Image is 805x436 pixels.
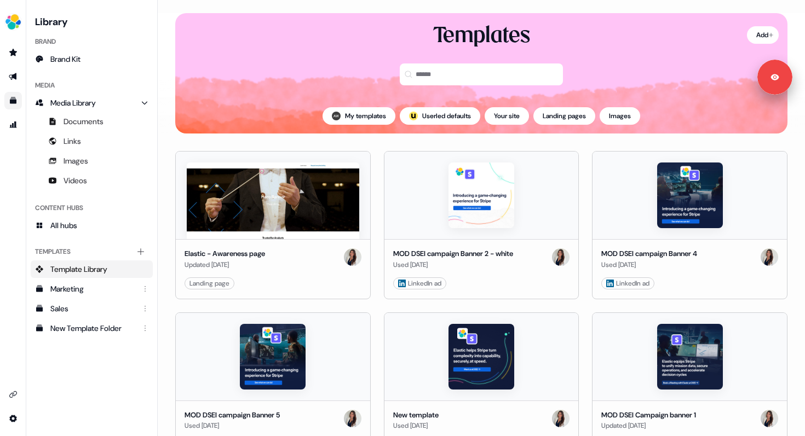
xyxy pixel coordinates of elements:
[393,420,439,431] div: Used [DATE]
[449,324,514,390] img: New template
[31,94,153,112] a: Media Library
[240,324,306,390] img: MOD DSEI campaign Banner 5
[31,243,153,260] div: Templates
[601,248,697,259] div: MOD DSEI campaign Banner 4
[601,420,696,431] div: Updated [DATE]
[323,107,395,125] button: My templates
[657,162,723,228] img: MOD DSEI campaign Banner 4
[761,248,778,266] img: Kelly
[344,410,361,427] img: Kelly
[50,303,135,314] div: Sales
[761,410,778,427] img: Kelly
[332,112,341,120] img: Adrienne
[31,217,153,234] a: All hubs
[31,13,153,28] h3: Library
[50,283,135,294] div: Marketing
[552,248,570,266] img: Kelly
[592,151,787,299] button: MOD DSEI campaign Banner 4MOD DSEI campaign Banner 4Used [DATE]Kelly LinkedIn ad
[433,22,530,50] div: Templates
[64,155,88,166] span: Images
[185,410,280,421] div: MOD DSEI campaign Banner 5
[747,26,779,44] button: Add
[175,151,371,299] button: Elastic - Awareness pageElastic - Awareness pageUpdated [DATE]KellyLanding page
[409,112,418,120] img: userled logo
[64,175,87,186] span: Videos
[31,152,153,170] a: Images
[393,248,513,259] div: MOD DSEI campaign Banner 2 - white
[50,97,96,108] span: Media Library
[552,410,570,427] img: Kelly
[400,107,480,125] button: userled logo;Userled defaults
[31,50,153,68] a: Brand Kit
[31,172,153,189] a: Videos
[4,44,22,61] a: Go to prospects
[601,259,697,270] div: Used [DATE]
[185,259,265,270] div: Updated [DATE]
[409,112,418,120] div: ;
[4,68,22,85] a: Go to outbound experience
[398,278,441,289] div: LinkedIn ad
[64,136,81,147] span: Links
[50,220,77,231] span: All hubs
[600,107,640,125] button: Images
[31,319,153,337] a: New Template Folder
[449,162,514,228] img: MOD DSEI campaign Banner 2 - white
[189,278,229,289] div: Landing page
[393,410,439,421] div: New template
[50,54,81,65] span: Brand Kit
[4,116,22,133] a: Go to attribution
[50,264,107,275] span: Template Library
[31,199,153,217] div: Content Hubs
[31,280,153,298] a: Marketing
[31,132,153,150] a: Links
[657,324,723,390] img: MOD DSEI Campaign banner 1
[31,300,153,317] a: Sales
[4,410,22,427] a: Go to integrations
[185,248,265,259] div: Elastic - Awareness page
[31,260,153,278] a: Template Library
[50,323,135,334] div: New Template Folder
[31,113,153,130] a: Documents
[64,116,104,127] span: Documents
[4,92,22,109] a: Go to templates
[384,151,579,299] button: MOD DSEI campaign Banner 2 - whiteMOD DSEI campaign Banner 2 - whiteUsed [DATE]Kelly LinkedIn ad
[344,248,361,266] img: Kelly
[31,77,153,94] div: Media
[187,162,359,239] img: Elastic - Awareness page
[601,410,696,421] div: MOD DSEI Campaign banner 1
[606,278,649,289] div: LinkedIn ad
[533,107,595,125] button: Landing pages
[485,107,529,125] button: Your site
[4,386,22,403] a: Go to integrations
[393,259,513,270] div: Used [DATE]
[185,420,280,431] div: Used [DATE]
[31,33,153,50] div: Brand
